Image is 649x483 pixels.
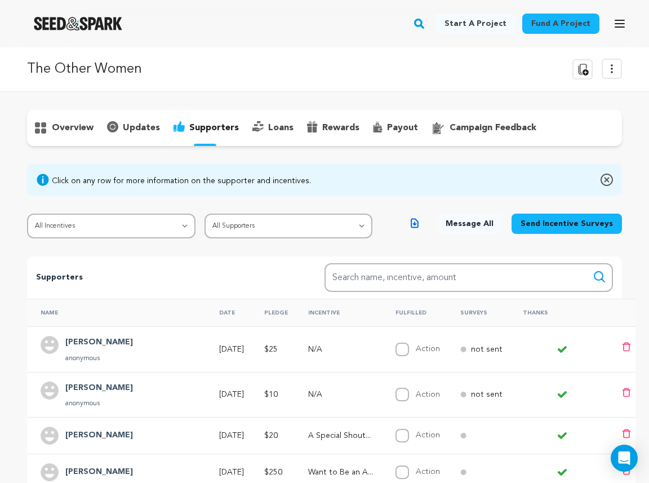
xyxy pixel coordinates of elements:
p: overview [52,121,94,135]
p: not sent [471,389,503,400]
th: Name [27,299,206,326]
p: anonymous [65,399,133,408]
p: A Special Shout-Out on The Other Women socials! [308,430,375,441]
div: Click on any row for more information on the supporter and incentives. [52,175,311,187]
a: Start a project [435,14,515,34]
th: Thanks [509,299,608,326]
span: $10 [264,391,278,398]
span: $250 [264,468,282,476]
button: supporters [167,119,246,137]
img: user.png [41,336,59,354]
button: loans [246,119,300,137]
th: Pledge [251,299,295,326]
p: rewards [322,121,359,135]
button: Message All [437,214,503,234]
img: close-o.svg [601,173,613,187]
a: Seed&Spark Homepage [34,17,122,30]
p: [DATE] [219,430,244,441]
th: Fulfilled [382,299,447,326]
button: Send Incentive Surveys [512,214,622,234]
input: Search name, incentive, amount [324,263,613,292]
p: The Other Women [27,59,142,79]
th: Incentive [295,299,382,326]
th: Date [206,299,251,326]
p: Supporters [36,271,288,285]
label: Action [416,431,440,439]
img: Seed&Spark Logo Dark Mode [34,17,122,30]
h4: Tammi Tanaka [65,466,133,479]
p: updates [123,121,160,135]
h4: Nancy Brown [65,336,133,349]
p: loans [268,121,294,135]
button: updates [100,119,167,137]
th: Surveys [447,299,509,326]
p: [DATE] [219,467,244,478]
img: user.png [41,382,59,400]
button: rewards [300,119,366,137]
span: $25 [264,345,278,353]
a: Fund a project [522,14,599,34]
p: Want to Be an Associate Producer of The Other Women? [308,467,375,478]
button: overview [27,119,100,137]
p: supporters [189,121,239,135]
span: $20 [264,432,278,440]
span: Message All [446,218,494,229]
h4: Edwin Simunye [65,382,133,395]
img: user.png [41,463,59,481]
p: [DATE] [219,389,244,400]
p: payout [387,121,418,135]
p: N/A [308,389,375,400]
button: campaign feedback [425,119,543,137]
p: [DATE] [219,344,244,355]
img: user.png [41,427,59,445]
p: not sent [471,344,503,355]
label: Action [416,345,440,353]
h4: Erik Hart [65,429,133,442]
label: Action [416,391,440,398]
div: Open Intercom Messenger [611,445,638,472]
p: campaign feedback [450,121,536,135]
p: N/A [308,344,375,355]
p: anonymous [65,354,133,363]
label: Action [416,468,440,476]
button: payout [366,119,425,137]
